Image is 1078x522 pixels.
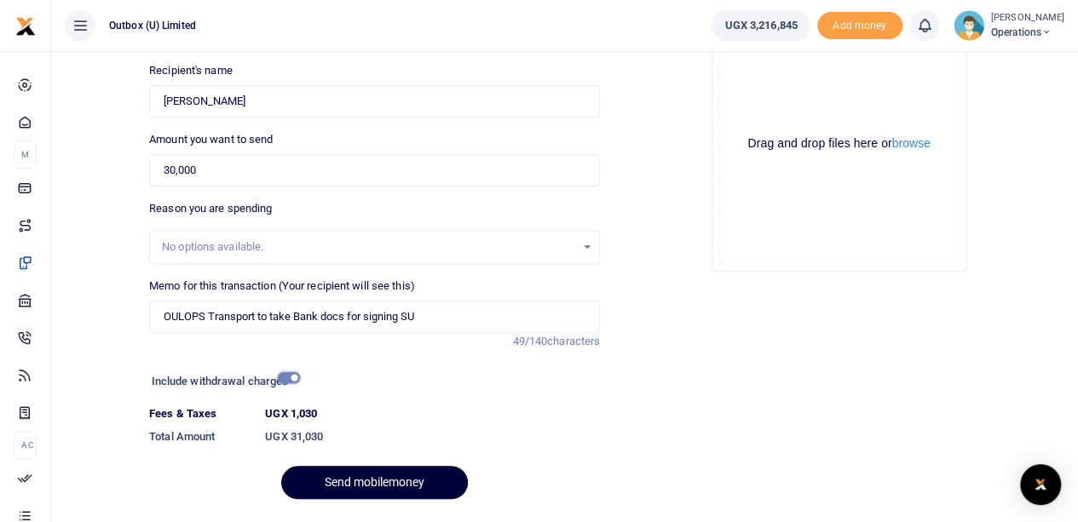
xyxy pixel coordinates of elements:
[281,466,468,499] button: Send mobilemoney
[954,10,984,41] img: profile-user
[102,18,203,33] span: Outbox (U) Limited
[149,85,600,118] input: MTN & Airtel numbers are validated
[817,12,902,40] span: Add money
[719,135,960,152] div: Drag and drop files here or
[724,17,797,34] span: UGX 3,216,845
[162,238,575,255] div: No options available.
[817,12,902,40] li: Toup your wallet
[149,62,233,79] label: Recipient's name
[149,430,251,444] h6: Total Amount
[14,141,37,169] li: M
[547,335,600,347] span: characters
[15,19,36,32] a: logo-small logo-large logo-large
[954,10,1064,41] a: profile-user [PERSON_NAME] Operations
[712,10,810,41] a: UGX 3,216,845
[14,431,37,459] li: Ac
[149,278,415,295] label: Memo for this transaction (Your recipient will see this)
[149,200,272,217] label: Reason you are spending
[991,11,1064,26] small: [PERSON_NAME]
[265,405,317,422] label: UGX 1,030
[265,430,600,444] h6: UGX 31,030
[149,131,273,148] label: Amount you want to send
[817,18,902,31] a: Add money
[1020,464,1061,505] div: Open Intercom Messenger
[892,137,931,149] button: browse
[991,25,1064,40] span: Operations
[712,16,967,272] div: File Uploader
[142,405,258,422] dt: Fees & Taxes
[152,375,292,388] h6: Include withdrawal charges
[149,301,600,333] input: Enter extra information
[15,16,36,37] img: logo-small
[512,335,547,347] span: 49/140
[149,154,600,186] input: UGX
[705,10,816,41] li: Wallet ballance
